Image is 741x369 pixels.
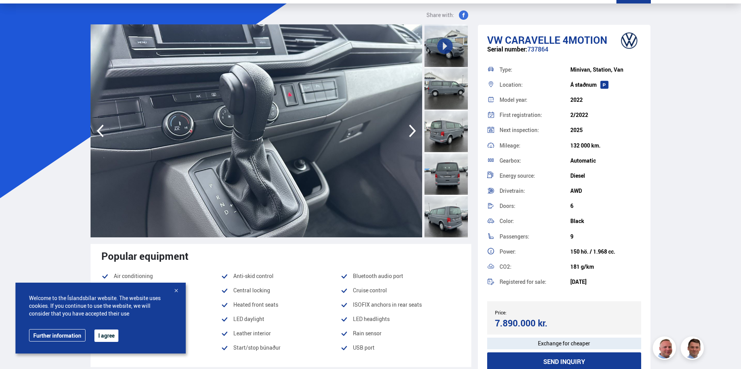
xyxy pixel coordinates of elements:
[487,45,527,53] span: Serial number:
[570,249,641,255] div: 150 hö. / 1.968 cc.
[570,218,641,224] div: Black
[682,338,705,361] img: FbJEzSuNWCJXmdc-.webp
[341,300,460,309] li: ISOFIX anchors in rear seats
[570,188,641,194] div: AWD
[29,329,86,342] a: Further information
[570,97,641,103] div: 2022
[570,142,641,149] div: 132 000 km.
[500,112,570,118] div: First registration:
[570,127,641,133] div: 2025
[495,310,564,315] div: Price:
[500,143,570,148] div: Mileage:
[341,271,460,281] li: Bluetooth audio port
[426,10,454,20] span: Share with:
[614,29,645,53] img: brand logo
[487,46,642,61] div: 737864
[101,271,221,281] li: Air conditioning
[341,286,460,295] li: Cruise control
[500,82,570,88] div: Location:
[94,330,118,342] button: I agree
[221,271,341,281] li: Anti-skid control
[570,233,641,240] div: 9
[91,24,422,237] img: 2848004.jpeg
[500,127,570,133] div: Next inspection:
[500,173,570,178] div: Energy source:
[570,67,641,73] div: Minivan, Station, Van
[221,314,341,324] li: LED daylight
[221,300,341,309] li: Heated front seats
[500,188,570,194] div: Drivetrain:
[500,279,570,285] div: Registered for sale:
[654,338,677,361] img: siFngHWaQ9KaOqBr.png
[505,33,607,47] span: Caravelle 4MOTION
[341,314,460,324] li: LED headlights
[221,343,341,352] li: Start/stop búnaður
[221,329,341,338] li: Leather interior
[570,203,641,209] div: 6
[570,112,641,118] div: 2/2022
[500,234,570,239] div: Passengers:
[500,218,570,224] div: Color:
[487,338,642,349] div: Exchange for cheaper
[500,158,570,163] div: Gearbox:
[423,10,471,20] button: Share with:
[500,249,570,254] div: Power:
[570,158,641,164] div: Automatic
[29,294,172,318] span: Welcome to the Íslandsbílar website. The website uses cookies. If you continue to use the website...
[487,33,503,47] span: VW
[101,250,460,262] div: Popular equipment
[6,3,29,26] button: Open LiveChat chat widget
[500,203,570,209] div: Doors:
[500,264,570,269] div: CO2:
[570,173,641,179] div: Diesel
[495,318,562,328] div: 7.890.000 kr.
[341,329,460,338] li: Rain sensor
[570,82,641,88] div: Á staðnum
[500,67,570,72] div: Type:
[341,343,460,357] li: USB port
[500,97,570,103] div: Model year:
[221,286,341,295] li: Central locking
[570,279,641,285] div: [DATE]
[570,264,641,270] div: 181 g/km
